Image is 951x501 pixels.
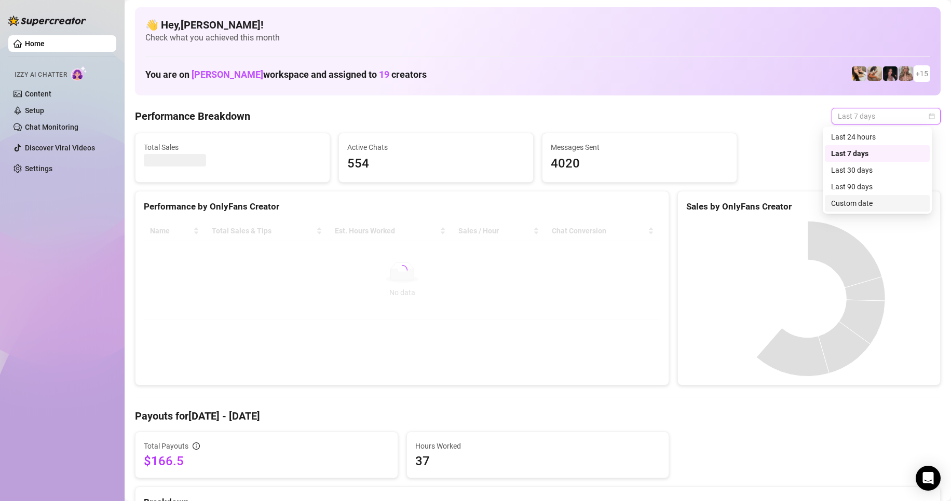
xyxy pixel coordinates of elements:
[25,39,45,48] a: Home
[929,113,935,119] span: calendar
[144,142,321,153] span: Total Sales
[831,181,923,192] div: Last 90 days
[415,453,661,469] span: 37
[686,200,932,214] div: Sales by OnlyFans Creator
[347,142,525,153] span: Active Chats
[347,154,525,174] span: 554
[825,129,930,145] div: Last 24 hours
[838,108,934,124] span: Last 7 days
[415,440,661,452] span: Hours Worked
[551,154,728,174] span: 4020
[135,109,250,123] h4: Performance Breakdown
[25,144,95,152] a: Discover Viral Videos
[144,440,188,452] span: Total Payouts
[831,131,923,143] div: Last 24 hours
[551,142,728,153] span: Messages Sent
[15,70,67,80] span: Izzy AI Chatter
[25,90,51,98] a: Content
[825,162,930,178] div: Last 30 days
[192,69,263,80] span: [PERSON_NAME]
[379,69,389,80] span: 19
[193,442,200,450] span: info-circle
[144,200,660,214] div: Performance by OnlyFans Creator
[397,265,407,275] span: loading
[916,68,928,79] span: + 15
[145,18,930,32] h4: 👋 Hey, [PERSON_NAME] !
[883,66,898,81] img: Baby (@babyyyybellaa)
[867,66,882,81] img: Kayla (@kaylathaylababy)
[135,409,941,423] h4: Payouts for [DATE] - [DATE]
[899,66,913,81] img: Kenzie (@dmaxkenz)
[145,69,427,80] h1: You are on workspace and assigned to creators
[25,123,78,131] a: Chat Monitoring
[25,164,52,173] a: Settings
[825,178,930,195] div: Last 90 days
[831,198,923,209] div: Custom date
[144,453,389,469] span: $166.5
[831,148,923,159] div: Last 7 days
[916,466,941,491] div: Open Intercom Messenger
[8,16,86,26] img: logo-BBDzfeDw.svg
[825,145,930,162] div: Last 7 days
[145,32,930,44] span: Check what you achieved this month
[825,195,930,212] div: Custom date
[71,66,87,81] img: AI Chatter
[25,106,44,115] a: Setup
[852,66,866,81] img: Avry (@avryjennerfree)
[831,164,923,176] div: Last 30 days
